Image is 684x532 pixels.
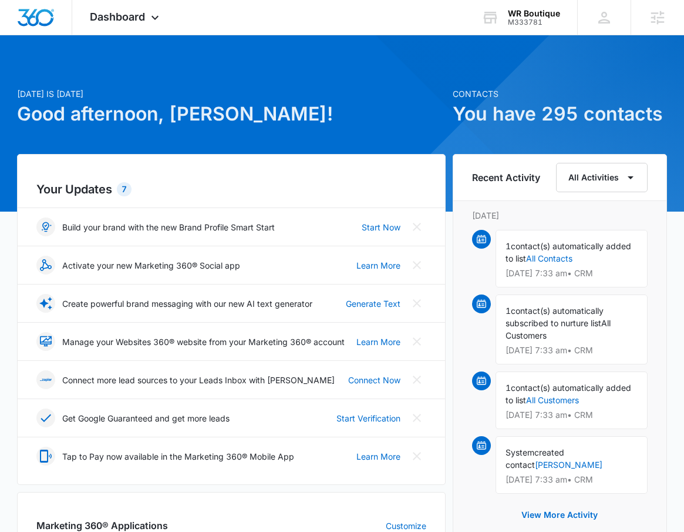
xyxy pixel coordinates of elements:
button: Close [407,218,426,236]
p: [DATE] [472,209,648,222]
a: Learn More [356,336,400,348]
button: Close [407,256,426,275]
button: Close [407,370,426,389]
button: Close [407,447,426,466]
span: contact(s) automatically subscribed to nurture list [506,306,604,328]
h2: Your Updates [36,180,426,198]
button: Close [407,332,426,351]
a: Start Verification [336,412,400,424]
span: Dashboard [90,11,145,23]
a: All Customers [526,395,579,405]
p: Create powerful brand messaging with our new AI text generator [62,297,312,310]
span: created contact [506,447,564,470]
span: 1 [506,241,511,251]
a: All Contacts [526,253,572,263]
p: Get Google Guaranteed and get more leads [62,412,230,424]
a: Connect Now [348,374,400,386]
p: Tap to Pay now available in the Marketing 360® Mobile App [62,450,294,463]
div: account id [508,18,560,26]
p: [DATE] 7:33 am • CRM [506,411,638,419]
p: Contacts [453,88,667,100]
p: [DATE] 7:33 am • CRM [506,269,638,277]
span: System [506,447,534,457]
button: Close [407,294,426,313]
div: account name [508,9,560,18]
span: contact(s) automatically added to list [506,383,631,405]
p: [DATE] 7:33 am • CRM [506,346,638,354]
p: [DATE] 7:33 am • CRM [506,476,638,484]
a: Generate Text [346,297,400,310]
div: 7 [117,182,132,196]
p: Connect more lead sources to your Leads Inbox with [PERSON_NAME] [62,374,335,386]
a: Learn More [356,450,400,463]
span: 1 [506,383,511,393]
p: Build your brand with the new Brand Profile Smart Start [62,221,275,233]
p: Activate your new Marketing 360® Social app [62,259,240,272]
button: Close [407,409,426,427]
a: Customize [386,520,426,532]
h6: Recent Activity [472,170,540,185]
span: contact(s) automatically added to list [506,241,631,263]
p: Manage your Websites 360® website from your Marketing 360® account [62,336,345,348]
h1: Good afternoon, [PERSON_NAME]! [17,100,446,128]
a: [PERSON_NAME] [535,460,602,470]
button: View More Activity [510,501,609,529]
h1: You have 295 contacts [453,100,667,128]
span: 1 [506,306,511,316]
a: Learn More [356,259,400,272]
p: [DATE] is [DATE] [17,88,446,100]
a: Start Now [362,221,400,233]
button: All Activities [556,163,648,192]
